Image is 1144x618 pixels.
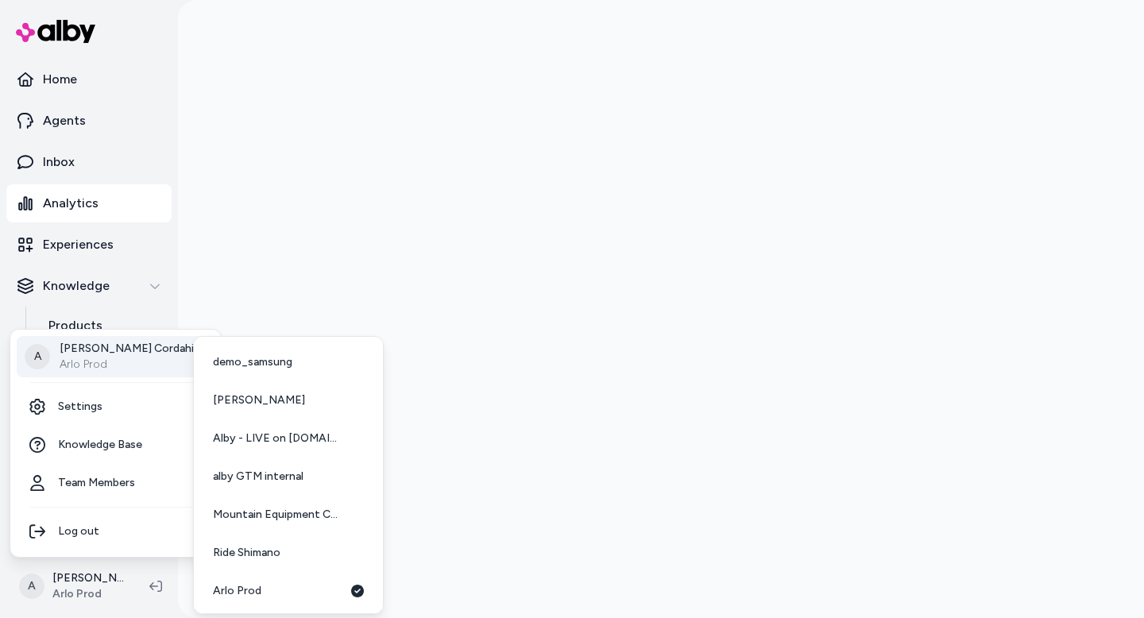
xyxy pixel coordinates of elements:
[213,392,305,408] span: [PERSON_NAME]
[17,512,214,550] div: Log out
[60,357,194,373] p: Arlo Prod
[25,344,50,369] span: A
[60,341,194,357] p: [PERSON_NAME] Cordahi
[213,507,344,523] span: Mountain Equipment Company
[213,469,303,485] span: alby GTM internal
[213,545,280,561] span: Ride Shimano
[58,437,142,453] span: Knowledge Base
[213,431,345,446] span: Alby - LIVE on [DOMAIN_NAME]
[17,464,214,502] a: Team Members
[17,388,214,426] a: Settings
[213,354,292,370] span: demo_samsung
[213,583,261,599] span: Arlo Prod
